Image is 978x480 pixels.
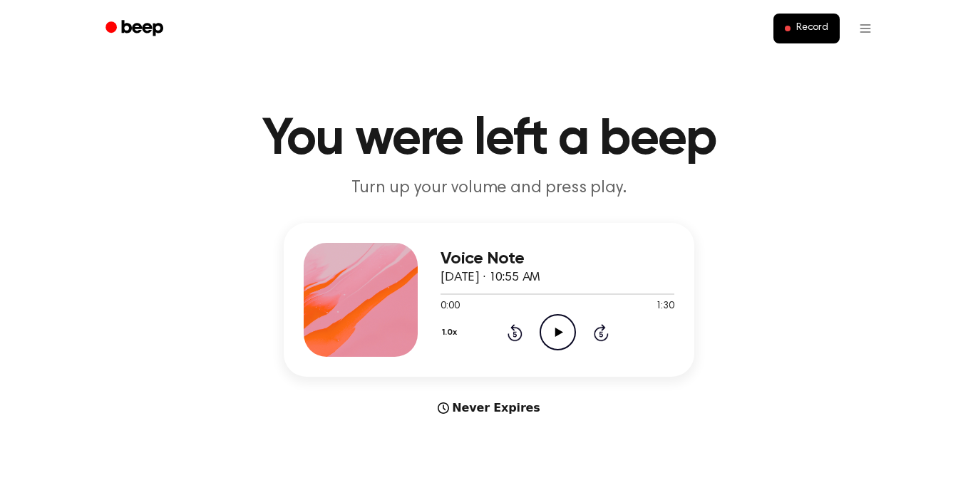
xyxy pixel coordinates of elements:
[215,177,763,200] p: Turn up your volume and press play.
[441,320,462,345] button: 1.0x
[796,22,828,35] span: Record
[848,11,882,46] button: Open menu
[124,114,854,165] h1: You were left a beep
[284,400,694,417] div: Never Expires
[656,299,674,314] span: 1:30
[773,14,840,43] button: Record
[96,15,176,43] a: Beep
[441,271,540,284] span: [DATE] · 10:55 AM
[441,299,459,314] span: 0:00
[441,249,674,268] h3: Voice Note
